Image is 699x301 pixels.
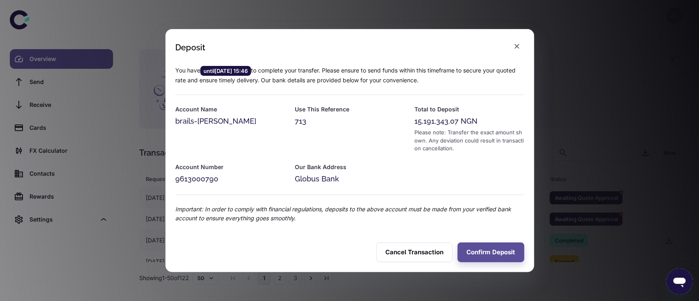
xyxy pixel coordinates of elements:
[457,242,524,262] button: Confirm Deposit
[294,115,404,127] div: 713
[414,115,524,127] div: 15,191,343.07 NGN
[200,67,251,75] span: until [DATE] 15:46
[294,105,404,114] h6: Use This Reference
[414,105,524,114] h6: Total to Deposit
[175,66,524,85] p: You have to complete your transfer. Please ensure to send funds within this timeframe to secure y...
[175,115,285,127] div: brails-[PERSON_NAME]
[175,173,285,185] div: 9613000790
[294,173,404,185] div: Globus Bank
[175,163,285,172] h6: Account Number
[294,163,404,172] h6: Our Bank Address
[175,105,285,114] h6: Account Name
[175,43,205,52] div: Deposit
[414,129,524,153] div: Please note: Transfer the exact amount shown. Any deviation could result in transaction cancellat...
[175,205,524,223] p: Important: In order to comply with financial regulations, deposits to the above account must be m...
[376,242,452,262] button: Cancel Transaction
[666,268,692,294] iframe: Button to launch messaging window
